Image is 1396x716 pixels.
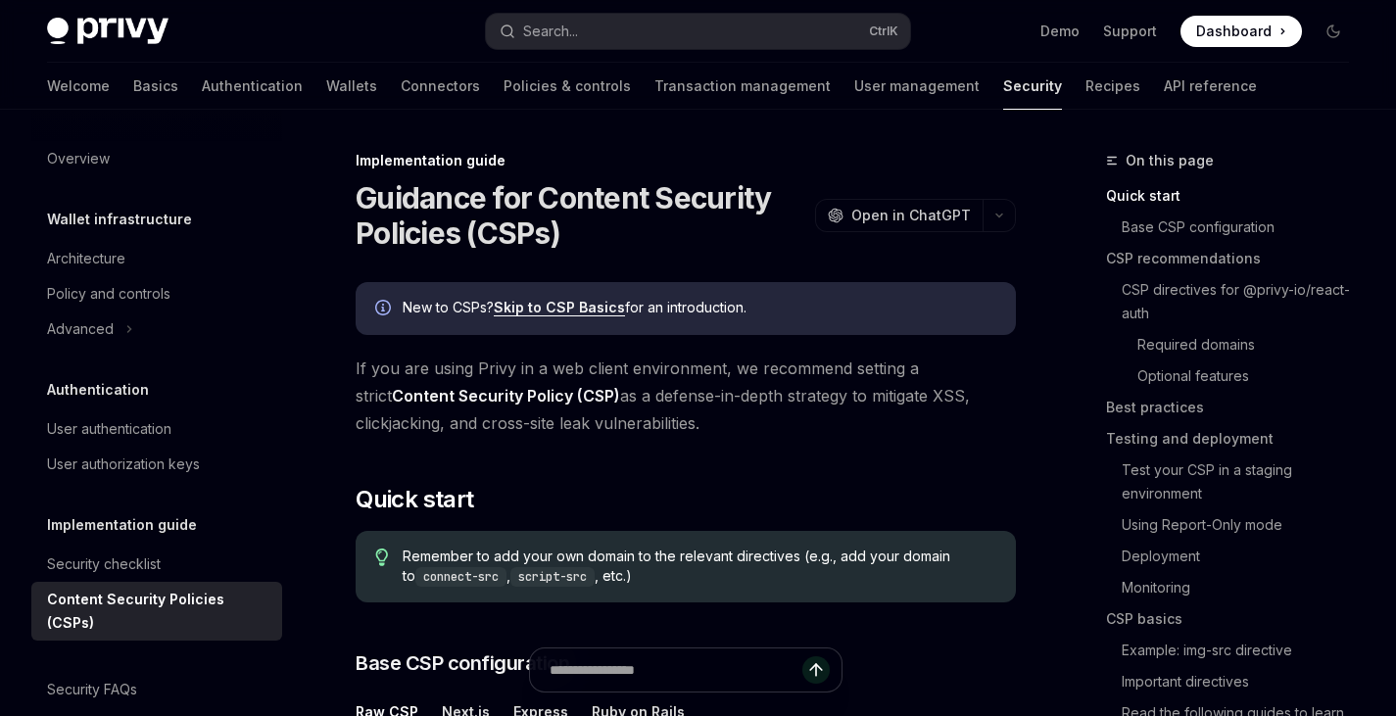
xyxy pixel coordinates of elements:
a: Skip to CSP Basics [494,299,625,316]
a: Required domains [1106,329,1365,360]
h5: Wallet infrastructure [47,208,192,231]
input: Ask a question... [550,648,802,692]
a: Support [1103,22,1157,41]
div: Security checklist [47,552,161,576]
svg: Tip [375,549,389,566]
svg: Info [375,300,395,319]
button: Toggle Advanced section [31,311,282,347]
div: Content Security Policies (CSPs) [47,588,270,635]
a: Demo [1040,22,1080,41]
a: Recipes [1085,63,1140,110]
div: Overview [47,147,110,170]
a: User authentication [31,411,282,447]
a: Security [1003,63,1062,110]
div: Security FAQs [47,678,137,701]
a: Important directives [1106,666,1365,697]
h5: Implementation guide [47,513,197,537]
div: Advanced [47,317,114,341]
span: Dashboard [1196,22,1272,41]
span: If you are using Privy in a web client environment, we recommend setting a strict as a defense-in... [356,355,1016,437]
a: Architecture [31,241,282,276]
code: connect-src [415,567,506,587]
a: Dashboard [1180,16,1302,47]
a: Connectors [401,63,480,110]
span: Remember to add your own domain to the relevant directives (e.g., add your domain to , , etc.) [403,547,997,587]
div: Search... [523,20,578,43]
button: Open search [486,14,909,49]
div: Policy and controls [47,282,170,306]
a: Using Report-Only mode [1106,509,1365,541]
a: Transaction management [654,63,831,110]
a: Optional features [1106,360,1365,392]
a: Overview [31,141,282,176]
a: Basics [133,63,178,110]
a: CSP recommendations [1106,243,1365,274]
a: Security checklist [31,547,282,582]
button: Toggle dark mode [1318,16,1349,47]
a: Security FAQs [31,672,282,707]
span: Open in ChatGPT [851,206,971,225]
a: Base CSP configuration [1106,212,1365,243]
a: User authorization keys [31,447,282,482]
span: On this page [1126,149,1214,172]
h5: Authentication [47,378,149,402]
a: Testing and deployment [1106,423,1365,454]
span: Ctrl K [869,24,898,39]
a: Content Security Policies (CSPs) [31,582,282,641]
a: CSP directives for @privy-io/react-auth [1106,274,1365,329]
h1: Guidance for Content Security Policies (CSPs) [356,180,807,251]
div: User authorization keys [47,453,200,476]
a: Best practices [1106,392,1365,423]
a: Test your CSP in a staging environment [1106,454,1365,509]
a: Quick start [1106,180,1365,212]
a: Welcome [47,63,110,110]
a: API reference [1164,63,1257,110]
a: Policy and controls [31,276,282,311]
div: User authentication [47,417,171,441]
div: Implementation guide [356,151,1016,170]
img: dark logo [47,18,168,45]
a: Deployment [1106,541,1365,572]
a: Content Security Policy (CSP) [392,386,620,406]
a: Example: img-src directive [1106,635,1365,666]
a: Monitoring [1106,572,1365,603]
a: Policies & controls [504,63,631,110]
a: Wallets [326,63,377,110]
a: User management [854,63,980,110]
code: script-src [510,567,595,587]
span: Quick start [356,484,473,515]
div: Architecture [47,247,125,270]
button: Send message [802,656,830,684]
div: New to CSPs? for an introduction. [403,298,996,319]
button: Open in ChatGPT [815,199,983,232]
a: CSP basics [1106,603,1365,635]
a: Authentication [202,63,303,110]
